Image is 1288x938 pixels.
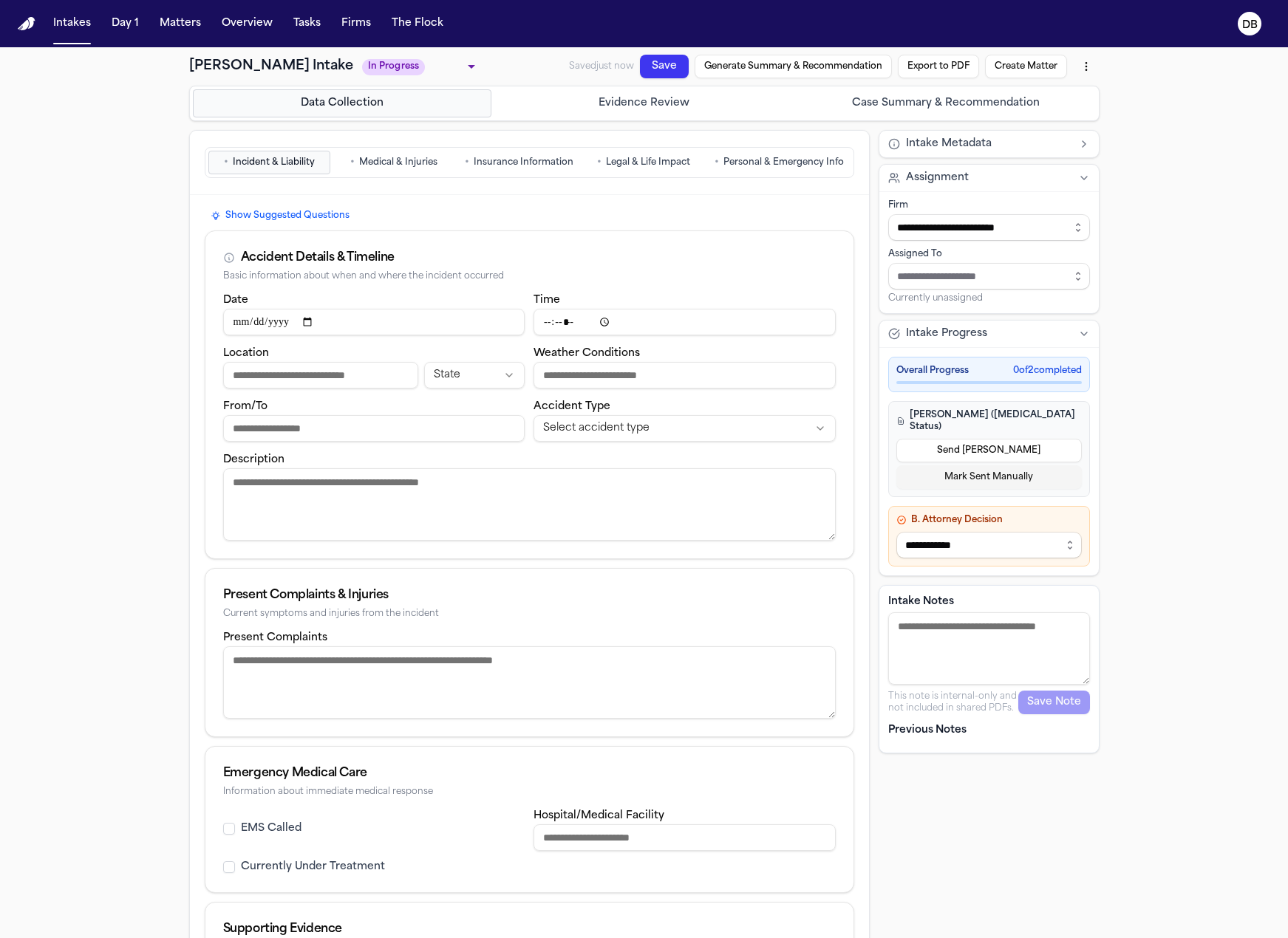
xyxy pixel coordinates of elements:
button: Save [640,55,689,78]
div: Current symptoms and injuries from the incident [223,609,836,620]
button: Assignment [879,165,1099,191]
label: Date [223,295,248,306]
nav: Intake steps [193,89,1096,117]
button: The Flock [386,10,449,37]
div: Present Complaints & Injuries [223,586,836,604]
div: Emergency Medical Care [223,764,836,782]
button: Create Matter [985,55,1067,78]
span: Currently unassigned [888,292,983,304]
textarea: Present complaints [223,646,836,719]
span: Saved just now [569,62,634,71]
button: Go to Data Collection step [193,89,492,117]
label: From/To [223,401,268,412]
input: Incident time [534,309,836,335]
h4: [PERSON_NAME] ([MEDICAL_DATA] Status) [896,409,1082,433]
span: • [715,155,719,170]
span: Personal & Emergency Info [723,157,844,168]
span: Medical & Injuries [359,157,437,168]
div: Accident Details & Timeline [241,249,395,267]
span: • [350,155,355,170]
button: Incident state [424,362,525,388]
span: Intake Progress [906,326,987,341]
span: Assignment [906,171,969,185]
div: Update intake status [362,56,480,77]
label: Time [534,295,560,306]
button: Send [PERSON_NAME] [896,439,1082,462]
span: Insurance Information [474,157,573,168]
span: • [465,155,469,170]
label: Description [223,454,284,465]
label: Hospital/Medical Facility [534,810,664,821]
label: Weather Conditions [534,348,640,359]
input: Select firm [888,214,1090,241]
button: Go to Case Summary & Recommendation step [797,89,1096,117]
span: Intake Metadata [906,137,992,151]
button: Go to Insurance Information [458,151,580,174]
button: Overview [216,10,279,37]
textarea: Incident description [223,468,836,541]
div: Supporting Evidence [223,920,836,938]
input: From/To destination [223,415,525,442]
button: More actions [1073,53,1100,80]
div: Information about immediate medical response [223,787,836,798]
textarea: Intake notes [888,612,1090,685]
label: Accident Type [534,401,610,412]
button: Matters [154,10,207,37]
span: Overall Progress [896,365,969,377]
span: Legal & Life Impact [606,157,690,168]
a: Home [18,17,35,31]
img: Finch Logo [18,17,35,31]
button: Tasks [287,10,327,37]
span: • [597,155,602,170]
p: This note is internal-only and not included in shared PDFs. [888,691,1018,714]
p: Previous Notes [888,723,1090,738]
button: Go to Personal & Emergency Info [708,151,851,174]
button: Go to Evidence Review step [494,89,794,117]
label: Intake Notes [888,595,1090,609]
button: Export to PDF [898,55,979,78]
label: Currently Under Treatment [241,860,385,874]
button: Day 1 [106,10,145,37]
span: In Progress [362,59,426,75]
button: Intake Metadata [879,131,1099,157]
input: Assign to staff member [888,263,1090,290]
button: Firms [335,10,377,37]
span: 0 of 2 completed [1013,365,1082,377]
input: Incident date [223,309,525,335]
span: • [224,155,228,170]
input: Hospital or medical facility [534,824,836,851]
span: Incident & Liability [233,157,315,168]
input: Incident location [223,362,418,388]
button: Intakes [47,10,97,37]
button: Show Suggested Questions [205,207,355,225]
div: Assigned To [888,248,1090,260]
div: Basic information about when and where the incident occurred [223,271,836,282]
h4: B. Attorney Decision [896,514,1082,526]
label: EMS Called [241,821,301,836]
button: Go to Incident & Liability [208,151,330,174]
input: Weather conditions [534,362,836,388]
h1: [PERSON_NAME] Intake [189,56,353,77]
button: Go to Medical & Injuries [333,151,455,174]
button: Generate Summary & Recommendation [695,55,892,78]
label: Location [223,348,269,359]
button: Intake Progress [879,321,1099,347]
button: Mark Sent Manually [896,465,1082,489]
button: Go to Legal & Life Impact [583,151,705,174]
label: Present Complaints [223,632,327,643]
div: Firm [888,199,1090,211]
